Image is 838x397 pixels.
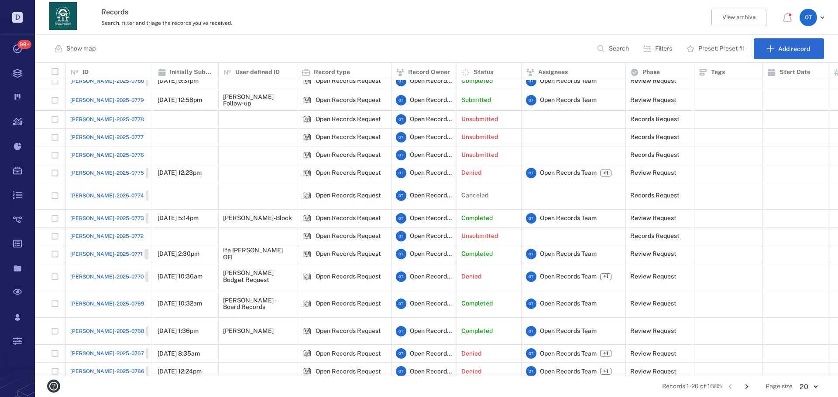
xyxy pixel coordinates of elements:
[698,44,745,53] p: Preset: Preset #1
[148,350,168,357] span: Closed
[630,350,677,357] div: Review Request
[461,250,493,258] p: Completed
[526,348,536,359] div: O T
[70,250,143,258] span: [PERSON_NAME]-2025-0771
[662,382,722,391] span: Records 1-20 of 1685
[461,327,493,336] p: Completed
[410,169,452,177] span: Open Records Team
[540,96,597,105] span: Open Records Team
[474,68,493,77] p: Status
[540,214,597,223] span: Open Records Team
[70,151,144,159] span: [PERSON_NAME]-2025-0776
[158,327,199,336] p: [DATE] 1:36pm
[410,327,452,336] span: Open Records Team
[70,232,144,240] span: [PERSON_NAME]-2025-0772
[540,250,597,258] span: Open Records Team
[408,68,450,77] p: Record Owner
[223,328,274,334] div: [PERSON_NAME]
[70,327,144,335] span: [PERSON_NAME]-2025-0768
[302,249,312,259] div: Open Records Request
[302,168,312,178] img: icon Open Records Request
[396,168,406,178] div: O T
[302,249,312,259] img: icon Open Records Request
[158,169,202,177] p: [DATE] 12:23pm
[630,273,677,280] div: Review Request
[526,326,536,336] div: O T
[70,349,144,357] span: [PERSON_NAME]-2025-0767
[170,68,214,77] p: Initially Submitted Date
[302,114,312,125] img: icon Open Records Request
[148,327,168,335] span: Closed
[316,134,381,140] div: Open Records Request
[410,272,452,281] span: Open Records Team
[780,68,811,77] p: Start Date
[223,94,292,107] div: [PERSON_NAME] Follow-up
[793,382,824,392] div: 20
[396,249,406,259] div: O T
[396,348,406,359] div: O T
[49,38,103,59] button: Show map
[316,192,381,199] div: Open Records Request
[302,76,312,86] img: icon Open Records Request
[316,251,381,257] div: Open Records Request
[302,366,312,377] img: icon Open Records Request
[540,169,597,177] span: Open Records Team
[540,349,597,358] span: Open Records Team
[70,273,144,281] span: [PERSON_NAME]-2025-0770
[410,299,452,308] span: Open Records Team
[101,7,577,17] h3: Records
[44,376,64,396] button: help
[630,215,677,221] div: Review Request
[396,114,406,125] div: O T
[316,78,381,84] div: Open Records Request
[601,350,610,357] span: +1
[461,151,498,159] p: Unsubmitted
[800,9,817,26] div: O T
[600,368,611,375] span: +1
[70,366,170,377] a: [PERSON_NAME]-2025-0766Closed
[410,77,452,85] span: Open Records Team
[396,190,406,201] div: O T
[158,214,199,223] p: [DATE] 5:14pm
[461,133,498,142] p: Unsubmitted
[235,68,280,77] p: User defined ID
[70,96,144,104] a: [PERSON_NAME]-2025-0779
[302,366,312,377] div: Open Records Request
[642,68,660,77] p: Phase
[70,133,144,141] span: [PERSON_NAME]-2025-0777
[461,232,498,241] p: Unsubmitted
[601,368,610,375] span: +1
[146,250,167,258] span: Closed
[302,271,312,282] div: Open Records Request
[70,326,170,336] a: [PERSON_NAME]-2025-0768Closed
[223,297,292,311] div: [PERSON_NAME] - Board Records
[461,77,493,85] p: Completed
[70,300,144,308] a: [PERSON_NAME]-2025-0769
[526,76,536,86] div: O T
[600,273,611,280] span: +1
[12,12,23,23] p: D
[316,215,381,221] div: Open Records Request
[316,97,381,103] div: Open Records Request
[302,76,312,86] div: Open Records Request
[101,20,232,26] span: Search, filter and triage the records you've received.
[302,271,312,282] img: icon Open Records Request
[540,327,597,336] span: Open Records Team
[461,272,481,281] p: Denied
[396,366,406,377] div: O T
[158,367,202,376] p: [DATE] 12:24pm
[302,132,312,143] div: Open Records Request
[538,68,568,77] p: Assignees
[396,326,406,336] div: O T
[148,192,168,200] span: Closed
[302,168,312,178] div: Open Records Request
[461,115,498,124] p: Unsubmitted
[711,68,725,77] p: Tags
[70,115,144,123] a: [PERSON_NAME]-2025-0778
[302,348,312,359] img: icon Open Records Request
[49,2,77,30] img: Georgia Department of Human Services logo
[461,367,481,376] p: Denied
[630,152,680,158] div: Records Request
